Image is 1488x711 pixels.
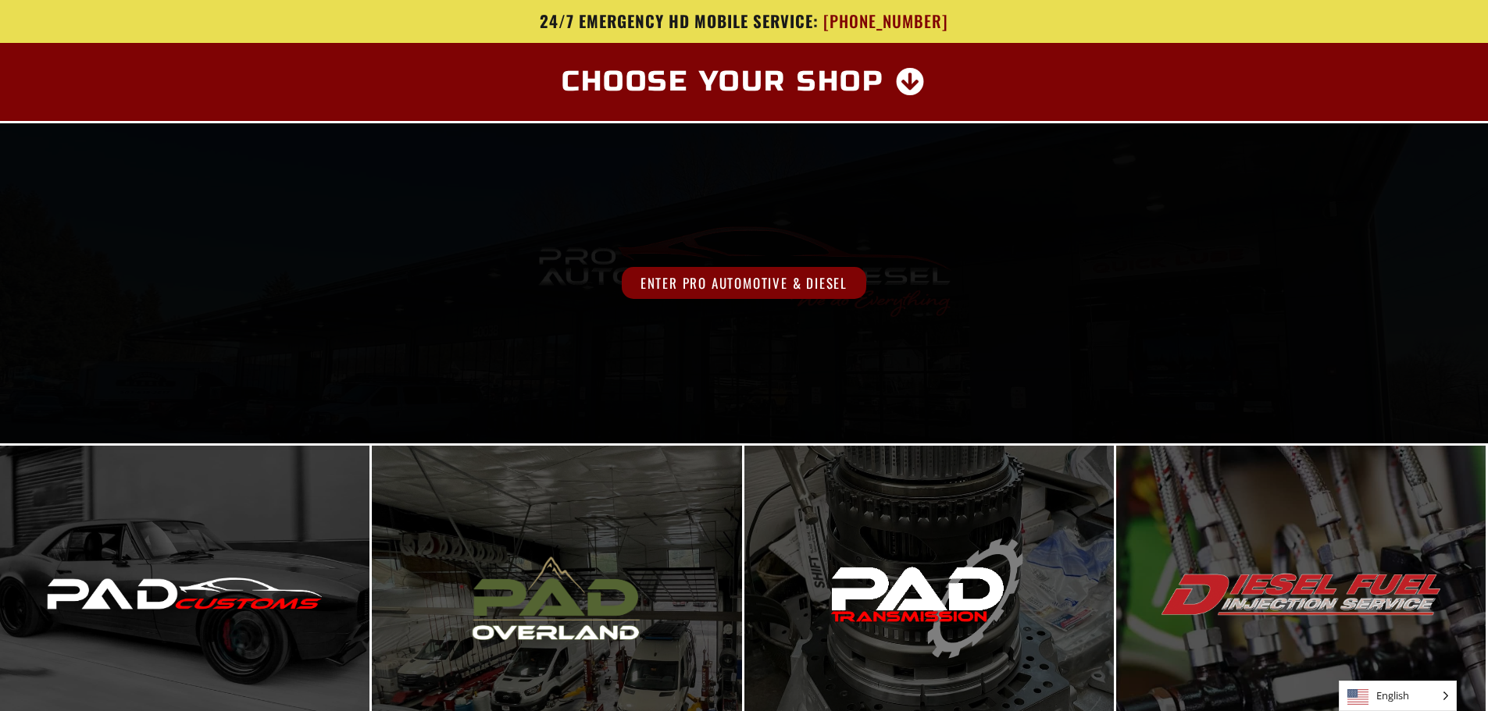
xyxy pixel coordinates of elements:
aside: Language selected: English [1339,681,1457,711]
a: Choose Your Shop [543,59,945,105]
span: 24/7 Emergency HD Mobile Service: [540,9,819,33]
span: [PHONE_NUMBER] [823,12,948,31]
span: Enter Pro Automotive & Diesel [622,267,866,299]
span: Choose Your Shop [562,68,884,96]
span: English [1340,681,1456,710]
a: 24/7 Emergency HD Mobile Service: [PHONE_NUMBER] [287,12,1201,31]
